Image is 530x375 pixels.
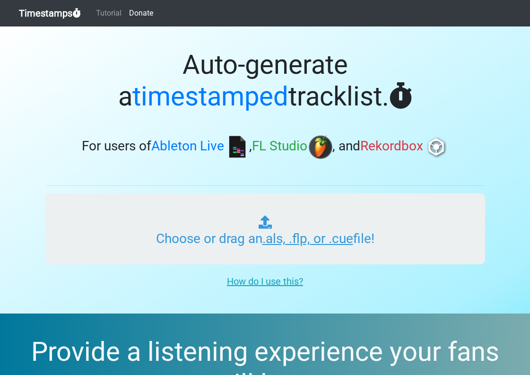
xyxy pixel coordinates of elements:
h3: For users of , , and [45,135,485,159]
span: Rekordbox [360,139,423,154]
span: Ableton Live [151,139,224,154]
img: rb.png [425,135,448,159]
a: Tutorial [92,4,125,23]
a: Donate [125,4,157,23]
h1: Auto-generate a tracklist. [45,49,485,113]
img: fl.png [309,135,332,159]
u: How do I use this? [227,276,303,287]
span: timestamped [132,81,288,112]
img: ableton.png [226,135,249,159]
a: Timestamps [19,4,81,23]
span: FL Studio [252,139,307,154]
